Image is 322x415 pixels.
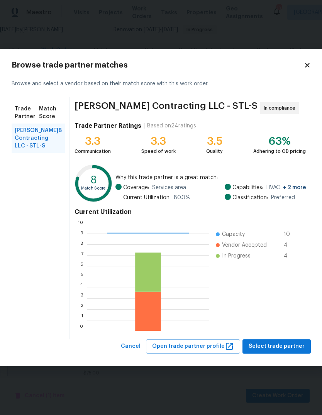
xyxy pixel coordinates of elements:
[222,241,267,249] span: Vendor Accepted
[253,147,306,155] div: Adhering to OD pricing
[118,339,144,354] button: Cancel
[141,147,176,155] div: Speed of work
[249,342,305,351] span: Select trade partner
[80,329,83,333] text: 0
[232,184,263,191] span: Capabilities:
[266,184,306,191] span: HVAC
[75,137,111,145] div: 3.3
[141,122,147,130] div: |
[284,230,296,238] span: 10
[141,137,176,145] div: 3.3
[80,296,83,301] text: 3
[253,137,306,145] div: 63%
[147,122,196,130] div: Based on 24 ratings
[115,174,306,181] span: Why this trade partner is a great match:
[271,194,295,202] span: Preferred
[206,137,223,145] div: 3.5
[15,105,39,120] span: Trade Partner
[75,122,141,130] h4: Trade Partner Ratings
[75,147,111,155] div: Communication
[146,339,240,354] button: Open trade partner profile
[284,252,296,260] span: 4
[264,104,298,112] span: In compliance
[80,307,83,312] text: 2
[81,253,83,257] text: 7
[78,220,83,225] text: 10
[81,186,106,191] text: Match Score
[80,242,83,247] text: 8
[284,241,296,249] span: 4
[283,185,306,190] span: + 2 more
[206,147,223,155] div: Quality
[80,285,83,290] text: 4
[80,231,83,236] text: 9
[232,194,268,202] span: Classification:
[75,102,258,114] span: [PERSON_NAME] Contracting LLC - STL-S
[39,105,61,120] span: Match Score
[90,175,97,186] text: 8
[12,61,304,69] h2: Browse trade partner matches
[174,194,190,202] span: 80.0 %
[222,230,245,238] span: Capacity
[80,264,83,268] text: 6
[81,318,83,322] text: 1
[152,184,186,191] span: Services area
[222,252,251,260] span: In Progress
[242,339,311,354] button: Select trade partner
[121,342,141,351] span: Cancel
[12,71,311,97] div: Browse and select a vendor based on their match score with this work order.
[75,208,306,216] h4: Current Utilization
[123,184,149,191] span: Coverage:
[15,127,58,150] span: [PERSON_NAME] Contracting LLC - STL-S
[152,342,234,351] span: Open trade partner profile
[58,127,62,150] span: 8
[123,194,171,202] span: Current Utilization:
[80,274,83,279] text: 5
